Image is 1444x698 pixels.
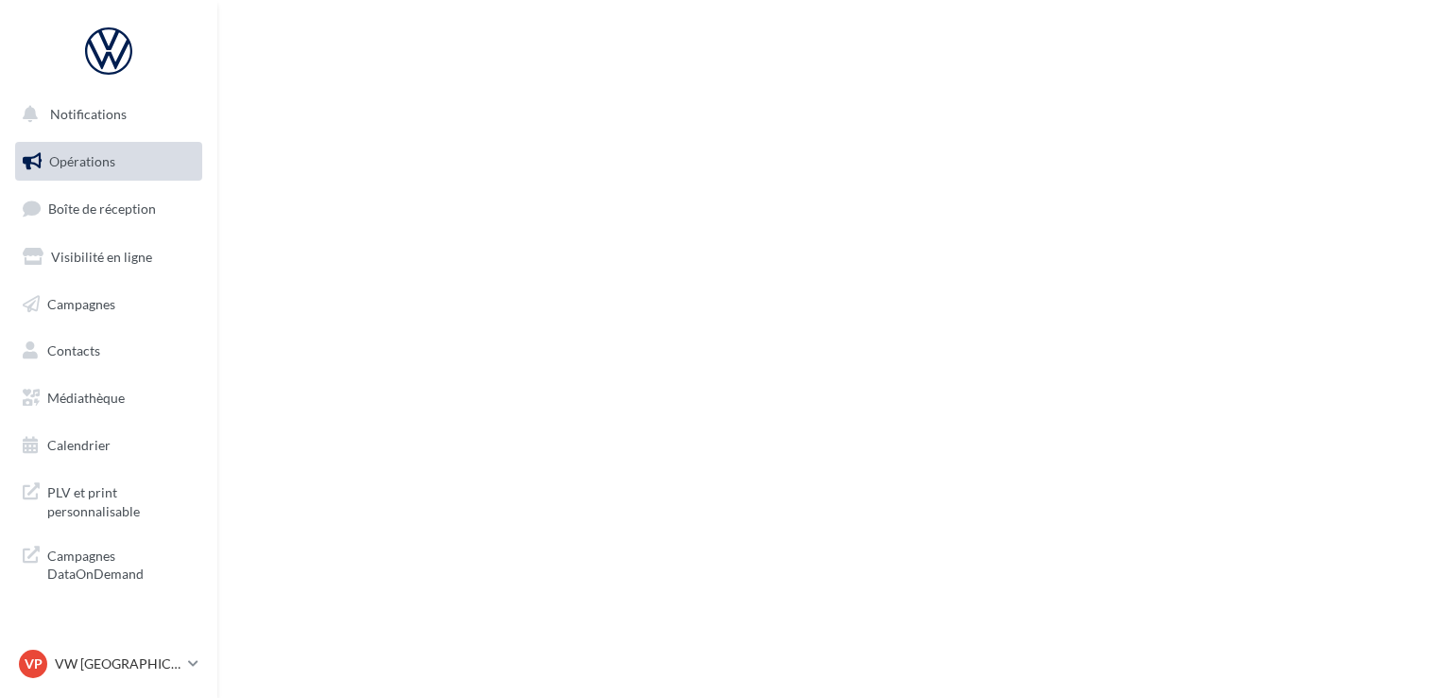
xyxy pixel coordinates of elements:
[48,201,156,217] span: Boîte de réception
[25,654,43,673] span: VP
[49,153,115,169] span: Opérations
[47,390,125,406] span: Médiathèque
[47,437,111,453] span: Calendrier
[55,654,180,673] p: VW [GEOGRAPHIC_DATA] 20
[47,295,115,311] span: Campagnes
[51,249,152,265] span: Visibilité en ligne
[11,285,206,324] a: Campagnes
[50,106,127,122] span: Notifications
[11,142,206,182] a: Opérations
[47,342,100,358] span: Contacts
[47,480,195,520] span: PLV et print personnalisable
[11,426,206,465] a: Calendrier
[11,95,198,134] button: Notifications
[15,646,202,682] a: VP VW [GEOGRAPHIC_DATA] 20
[11,331,206,371] a: Contacts
[11,535,206,591] a: Campagnes DataOnDemand
[11,472,206,528] a: PLV et print personnalisable
[11,188,206,229] a: Boîte de réception
[11,237,206,277] a: Visibilité en ligne
[11,378,206,418] a: Médiathèque
[47,543,195,584] span: Campagnes DataOnDemand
